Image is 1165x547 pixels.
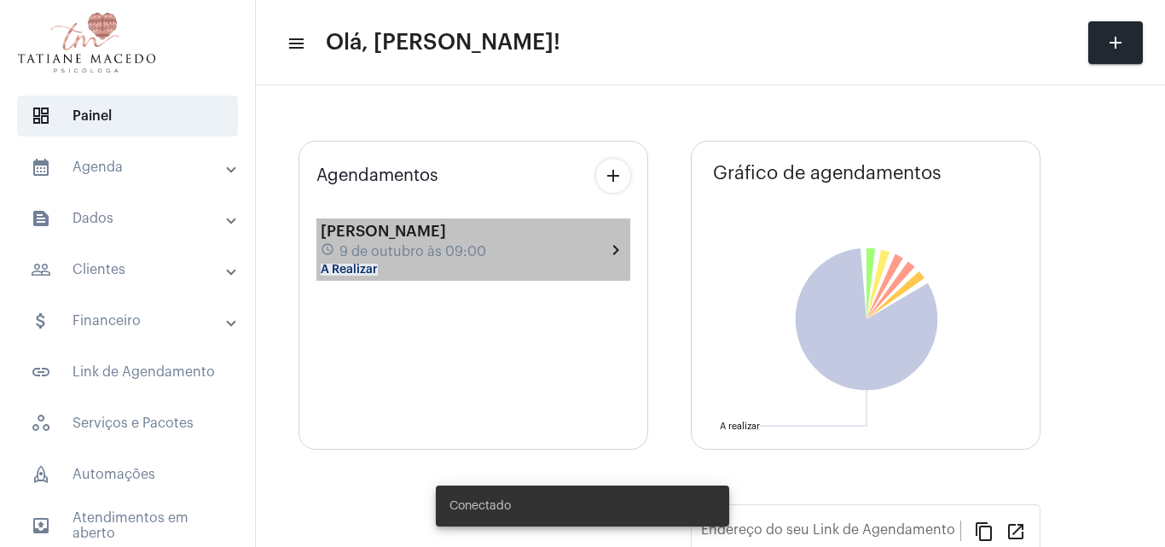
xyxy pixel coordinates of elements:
span: Automações [17,454,238,495]
mat-icon: sidenav icon [31,157,51,177]
mat-icon: add [603,166,623,186]
span: [PERSON_NAME] [321,224,446,239]
mat-panel-title: Clientes [31,259,228,280]
mat-icon: sidenav icon [31,362,51,382]
mat-icon: sidenav icon [287,33,304,54]
span: sidenav icon [31,413,51,434]
span: sidenav icon [31,106,51,126]
input: Link [701,526,960,541]
span: Atendimentos em aberto [17,505,238,546]
mat-expansion-panel-header: sidenav iconFinanceiro [10,300,255,341]
text: A realizar [720,422,760,431]
span: Agendamentos [316,166,438,185]
span: 9 de outubro às 09:00 [339,244,486,259]
span: Gráfico de agendamentos [713,163,942,183]
mat-icon: sidenav icon [31,515,51,536]
mat-expansion-panel-header: sidenav iconAgenda [10,147,255,188]
img: e19876e2-e0dd-e00a-0a37-7f881691473f.png [14,9,159,77]
mat-icon: add [1105,32,1126,53]
span: Link de Agendamento [17,352,238,393]
mat-chip: A Realizar [321,264,378,276]
mat-panel-title: Financeiro [31,311,228,331]
mat-expansion-panel-header: sidenav iconClientes [10,249,255,290]
mat-icon: sidenav icon [31,311,51,331]
span: Painel [17,96,238,137]
mat-expansion-panel-header: sidenav iconDados [10,198,255,239]
mat-panel-title: Agenda [31,157,228,177]
span: sidenav icon [31,464,51,485]
mat-icon: schedule [321,242,336,261]
mat-icon: chevron_right [606,240,626,260]
span: Conectado [449,498,511,515]
span: Olá, [PERSON_NAME]! [326,29,560,56]
mat-icon: sidenav icon [31,259,51,280]
mat-icon: content_copy [974,521,994,541]
span: Serviços e Pacotes [17,403,238,444]
mat-icon: sidenav icon [31,208,51,229]
mat-panel-title: Dados [31,208,228,229]
mat-icon: open_in_new [1006,521,1026,541]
